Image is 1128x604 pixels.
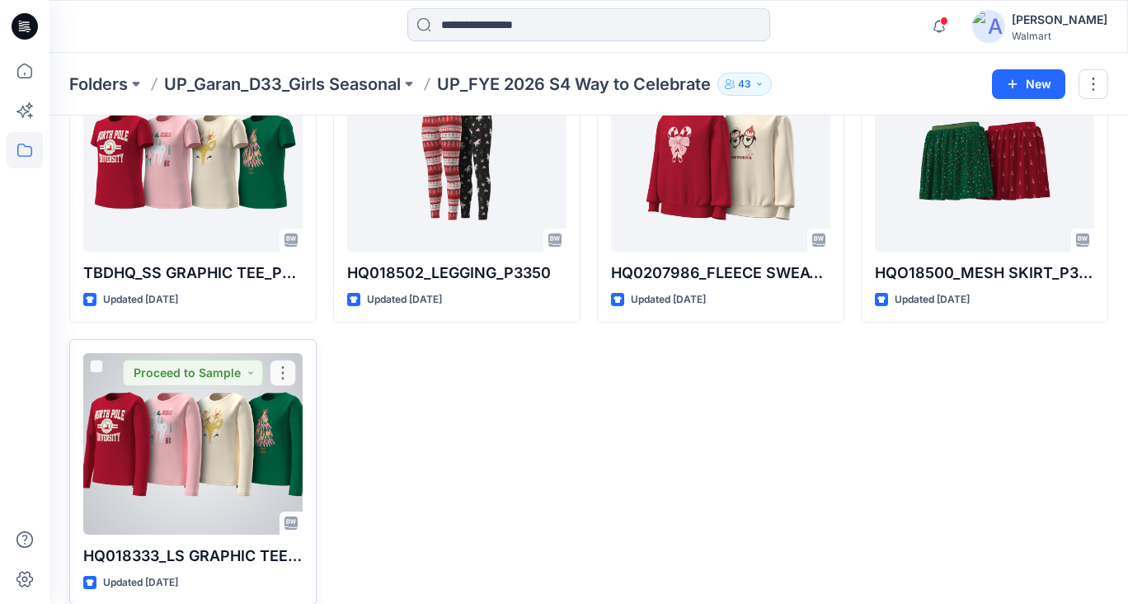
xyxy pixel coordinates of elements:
p: 43 [738,75,751,93]
a: HQ018502_LEGGING_P3350 [347,70,566,252]
div: [PERSON_NAME] [1012,10,1107,30]
a: TBDHQ_SS GRAPHIC TEE_P3357-B [83,70,303,252]
p: HQO18500_MESH SKIRT_P3588 [875,262,1094,285]
p: Updated [DATE] [895,291,970,309]
a: HQ0207986_FLEECE SWEATSHIRT_P3573-C [611,70,830,252]
div: Walmart [1012,30,1107,42]
p: Updated [DATE] [367,291,442,309]
p: HQ0207986_FLEECE SWEATSHIRT_P3573-C [611,262,830,285]
a: HQO18500_MESH SKIRT_P3588 [875,70,1094,252]
button: 43 [717,73,772,96]
img: avatar [972,10,1005,43]
a: HQ018333_LS GRAPHIC TEE_P3356-A [83,353,303,535]
a: Folders [69,73,128,96]
a: UP_Garan_D33_Girls Seasonal [164,73,401,96]
button: New [992,69,1065,99]
p: TBDHQ_SS GRAPHIC TEE_P3357-B [83,262,303,285]
p: UP_FYE 2026 S4 Way to Celebrate [437,73,711,96]
p: Updated [DATE] [631,291,706,309]
p: HQ018333_LS GRAPHIC TEE_P3356-A [83,545,303,568]
p: HQ018502_LEGGING_P3350 [347,262,566,285]
p: Updated [DATE] [103,291,178,309]
p: Updated [DATE] [103,574,178,592]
